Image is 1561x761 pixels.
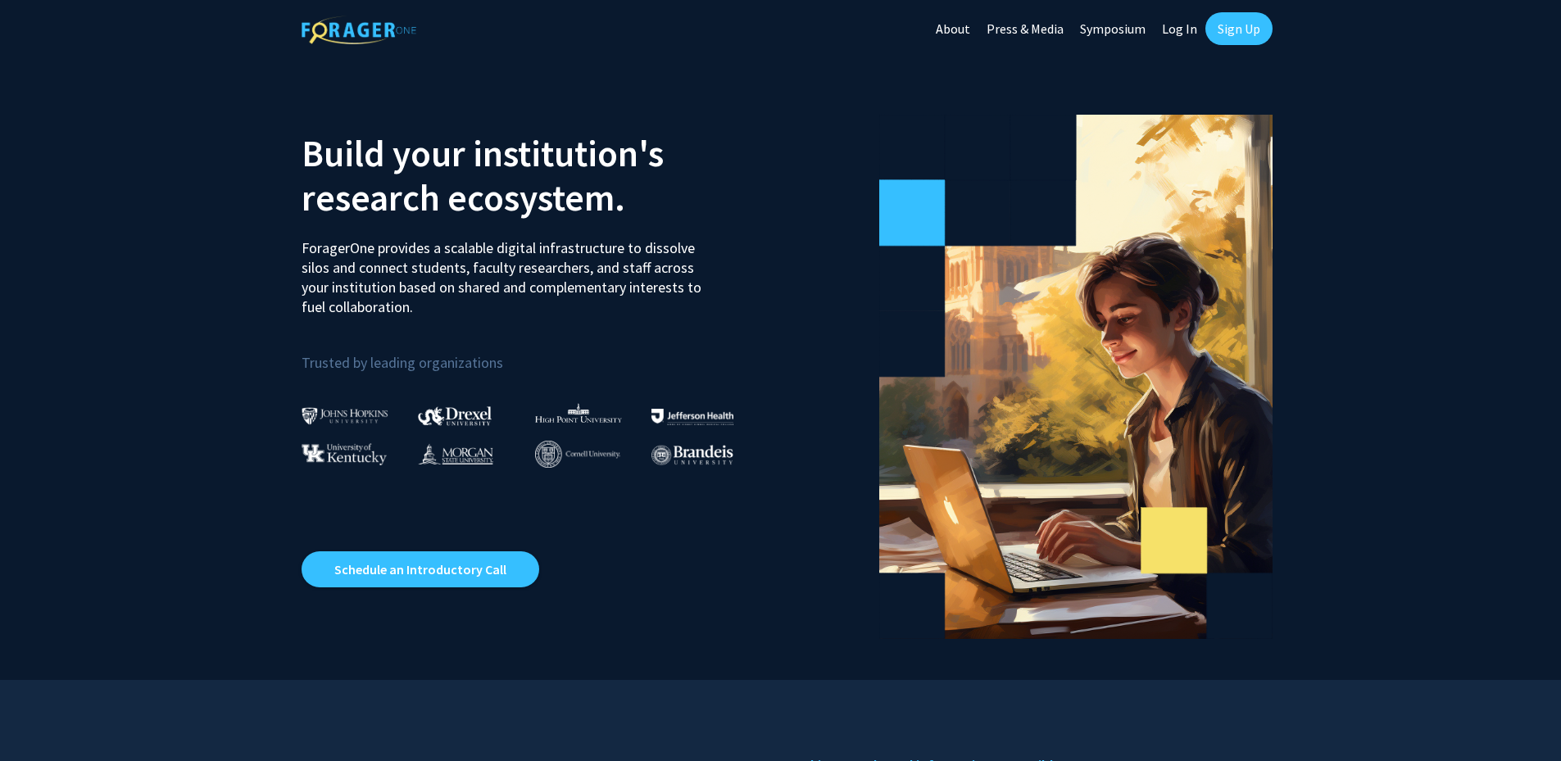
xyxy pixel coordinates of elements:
img: ForagerOne Logo [302,16,416,44]
img: Cornell University [535,441,620,468]
a: Sign Up [1205,12,1273,45]
img: Thomas Jefferson University [651,409,733,424]
h2: Build your institution's research ecosystem. [302,131,769,220]
p: Trusted by leading organizations [302,330,769,375]
img: Morgan State University [418,443,493,464]
a: Opens in a new tab [302,551,539,587]
img: Brandeis University [651,445,733,465]
img: University of Kentucky [302,443,387,465]
img: High Point University [535,403,622,423]
img: Johns Hopkins University [302,407,388,424]
img: Drexel University [418,406,492,425]
p: ForagerOne provides a scalable digital infrastructure to dissolve silos and connect students, fac... [302,226,713,317]
iframe: Chat [12,687,70,749]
